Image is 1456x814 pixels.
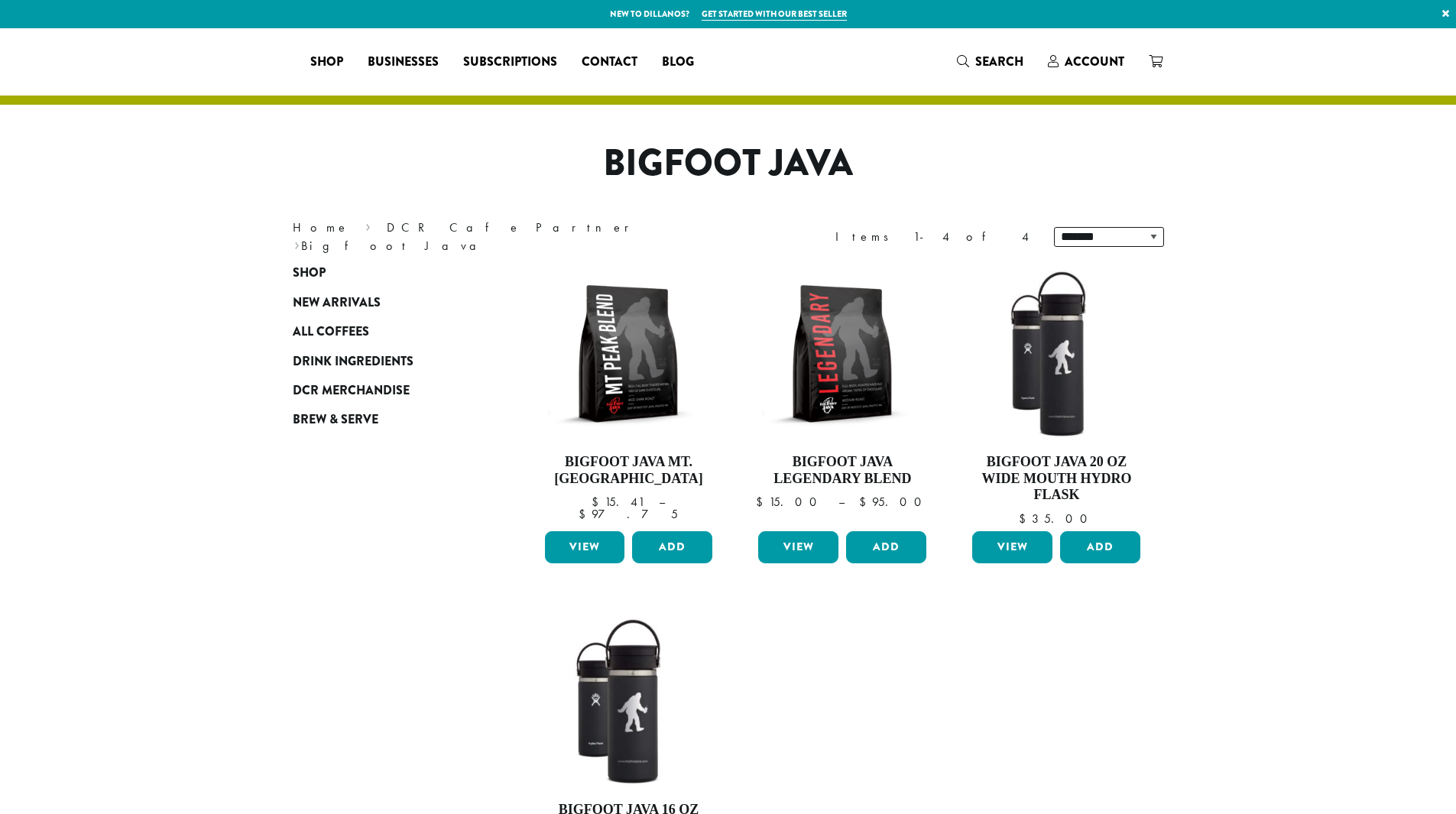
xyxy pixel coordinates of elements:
[754,266,930,442] img: BFJ_Legendary_12oz-300x300.png
[293,258,476,287] a: Shop
[293,264,326,283] span: Shop
[387,219,640,235] a: DCR Cafe Partner
[1065,53,1124,70] span: Account
[310,53,343,72] span: Shop
[592,494,605,510] span: $
[1019,511,1094,527] bdi: 35.00
[293,352,413,371] span: Drink Ingredients
[758,531,838,563] a: View
[293,346,476,375] a: Drink Ingredients
[541,454,717,487] h4: Bigfoot Java Mt. [GEOGRAPHIC_DATA]
[540,266,716,442] img: BFJ_MtPeak_12oz-300x300.png
[540,614,716,790] img: LO2863-BFJ-Hydro-Flask-16oz-WM-wFlex-Sip-Lid-Black-300x300.jpg
[754,266,930,525] a: Bigfoot Java Legendary Blend
[293,293,381,313] span: New Arrivals
[846,531,926,563] button: Add
[968,266,1144,442] img: LO2867-BFJ-Hydro-Flask-20oz-WM-wFlex-Sip-Lid-Black-300x300.jpg
[632,531,712,563] button: Add
[1019,511,1032,527] span: $
[838,494,845,510] span: –
[579,506,678,522] bdi: 97.75
[662,53,694,72] span: Blog
[972,531,1052,563] a: View
[756,494,824,510] bdi: 15.00
[835,228,1031,246] div: Items 1-4 of 4
[368,53,439,72] span: Businesses
[1060,531,1140,563] button: Add
[293,376,476,405] a: DCR Merchandise
[859,494,929,510] bdi: 95.00
[293,317,476,346] a: All Coffees
[463,53,557,72] span: Subscriptions
[975,53,1023,70] span: Search
[545,531,625,563] a: View
[365,213,371,237] span: ›
[968,266,1144,525] a: Bigfoot Java 20 oz Wide Mouth Hydro Flask $35.00
[582,53,637,72] span: Contact
[945,49,1036,74] a: Search
[754,454,930,487] h4: Bigfoot Java Legendary Blend
[293,381,410,401] span: DCR Merchandise
[294,232,300,255] span: ›
[293,219,349,235] a: Home
[592,494,644,510] bdi: 15.41
[968,454,1144,504] h4: Bigfoot Java 20 oz Wide Mouth Hydro Flask
[281,141,1176,186] h1: Bigfoot Java
[293,405,476,434] a: Brew & Serve
[756,494,769,510] span: $
[541,266,717,525] a: Bigfoot Java Mt. [GEOGRAPHIC_DATA]
[293,219,705,255] nav: Breadcrumb
[298,50,355,74] a: Shop
[702,8,847,21] a: Get started with our best seller
[859,494,872,510] span: $
[659,494,665,510] span: –
[293,288,476,317] a: New Arrivals
[293,410,378,430] span: Brew & Serve
[293,323,369,342] span: All Coffees
[579,506,592,522] span: $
